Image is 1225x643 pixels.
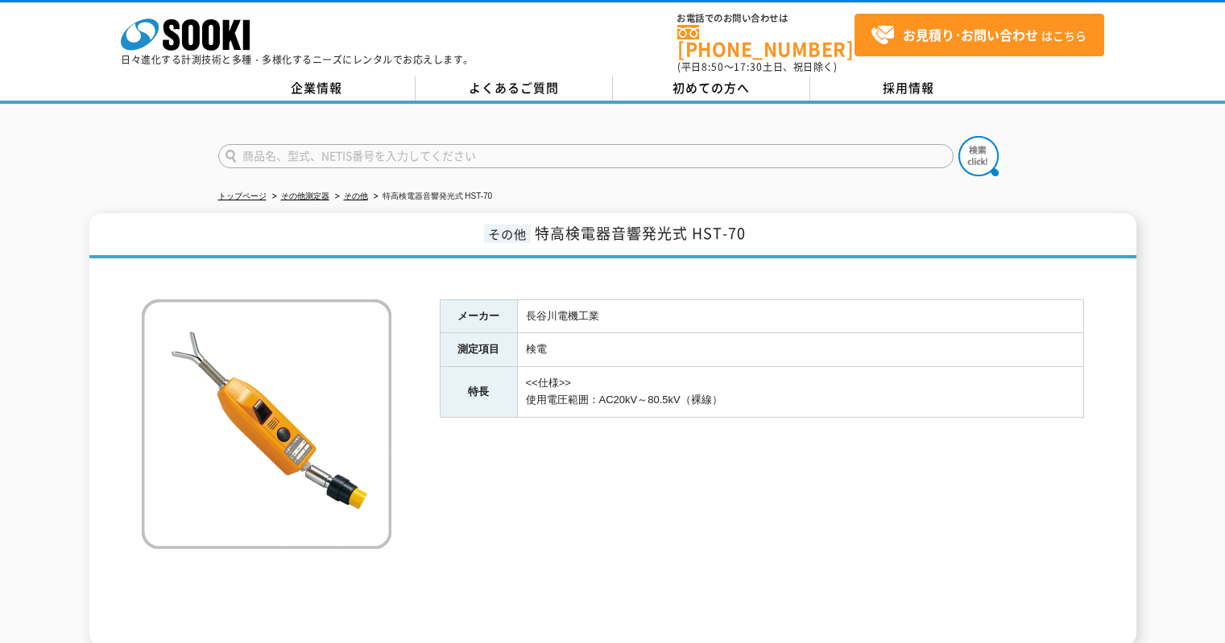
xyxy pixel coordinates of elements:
[370,188,493,205] li: 特高検電器音響発光式 HST-70
[871,23,1086,47] span: はこちら
[416,76,613,101] a: よくあるご質問
[677,14,855,23] span: お電話でのお問い合わせは
[218,144,954,168] input: 商品名、型式、NETIS番号を入力してください
[855,14,1104,56] a: お見積り･お問い合わせはこちら
[281,192,329,200] a: その他測定器
[958,136,999,176] img: btn_search.png
[701,60,724,74] span: 8:50
[613,76,810,101] a: 初めての方へ
[121,55,474,64] p: 日々進化する計測技術と多種・多様化するニーズにレンタルでお応えします。
[517,367,1083,418] td: <<仕様>> 使用電圧範囲：AC20kV～80.5kV（裸線）
[734,60,763,74] span: 17:30
[484,225,531,243] span: その他
[903,25,1038,44] strong: お見積り･お問い合わせ
[218,192,267,200] a: トップページ
[440,333,517,367] th: 測定項目
[440,367,517,418] th: 特長
[440,299,517,333] th: メーカー
[810,76,1008,101] a: 採用情報
[218,76,416,101] a: 企業情報
[677,60,837,74] span: (平日 ～ 土日、祝日除く)
[673,79,750,97] span: 初めての方へ
[344,192,368,200] a: その他
[517,299,1083,333] td: 長谷川電機工業
[535,222,746,244] span: 特高検電器音響発光式 HST-70
[142,299,391,549] img: 特高検電器音響発光式 HST-70
[517,333,1083,367] td: 検電
[677,25,855,58] a: [PHONE_NUMBER]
